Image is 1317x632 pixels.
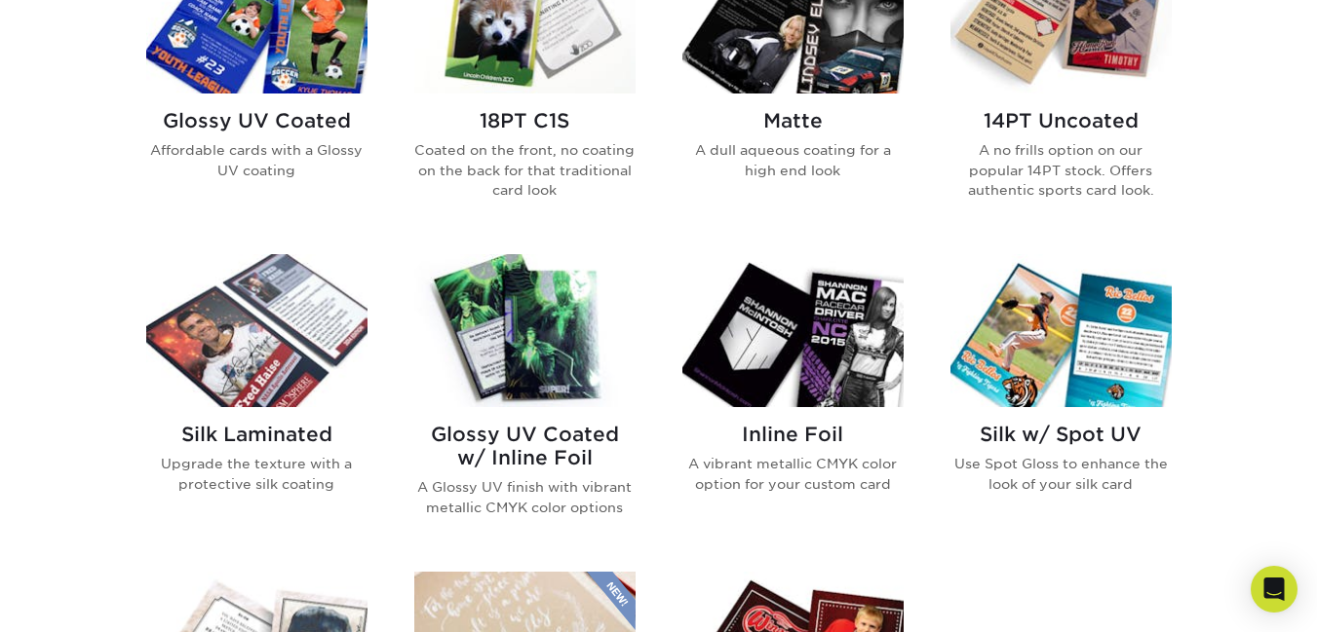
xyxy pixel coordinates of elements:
img: Silk Laminated Trading Cards [146,254,368,407]
h2: Inline Foil [682,423,904,446]
a: Glossy UV Coated w/ Inline Foil Trading Cards Glossy UV Coated w/ Inline Foil A Glossy UV finish ... [414,254,636,548]
h2: Silk w/ Spot UV [950,423,1172,446]
iframe: Google Customer Reviews [5,573,166,625]
img: Glossy UV Coated w/ Inline Foil Trading Cards [414,254,636,407]
a: Inline Foil Trading Cards Inline Foil A vibrant metallic CMYK color option for your custom card [682,254,904,548]
p: A dull aqueous coating for a high end look [682,140,904,180]
h2: 14PT Uncoated [950,109,1172,132]
img: Silk w/ Spot UV Trading Cards [950,254,1172,407]
p: A no frills option on our popular 14PT stock. Offers authentic sports card look. [950,140,1172,200]
h2: Matte [682,109,904,132]
h2: Glossy UV Coated [146,109,368,132]
img: New Product [587,572,636,630]
a: Silk Laminated Trading Cards Silk Laminated Upgrade the texture with a protective silk coating [146,254,368,548]
h2: Glossy UV Coated w/ Inline Foil [414,423,636,469]
a: Silk w/ Spot UV Trading Cards Silk w/ Spot UV Use Spot Gloss to enhance the look of your silk card [950,254,1172,548]
h2: Silk Laminated [146,423,368,446]
p: Coated on the front, no coating on the back for that traditional card look [414,140,636,200]
p: Affordable cards with a Glossy UV coating [146,140,368,180]
p: Upgrade the texture with a protective silk coating [146,454,368,494]
p: A vibrant metallic CMYK color option for your custom card [682,454,904,494]
div: Open Intercom Messenger [1251,566,1298,613]
p: Use Spot Gloss to enhance the look of your silk card [950,454,1172,494]
h2: 18PT C1S [414,109,636,132]
img: Inline Foil Trading Cards [682,254,904,407]
p: A Glossy UV finish with vibrant metallic CMYK color options [414,477,636,517]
